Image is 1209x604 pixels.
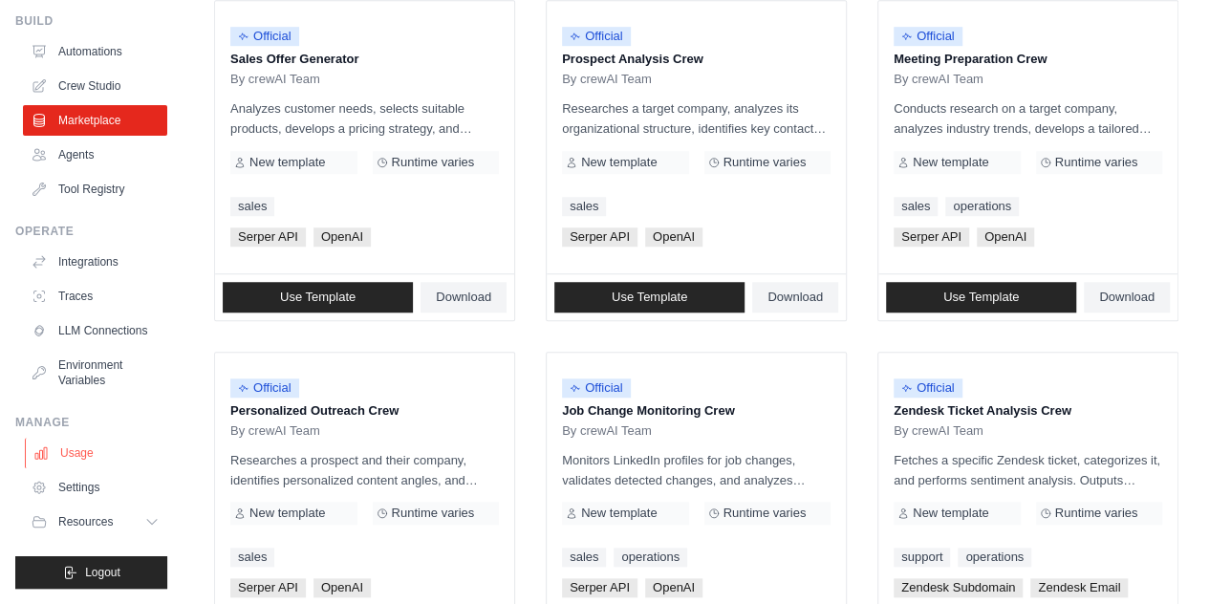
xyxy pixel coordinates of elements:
[767,290,823,305] span: Download
[894,401,1162,421] p: Zendesk Ticket Analysis Crew
[562,72,652,87] span: By crewAI Team
[23,281,167,312] a: Traces
[562,227,637,247] span: Serper API
[894,27,962,46] span: Official
[943,290,1019,305] span: Use Template
[230,50,499,69] p: Sales Offer Generator
[392,506,475,521] span: Runtime varies
[958,548,1031,567] a: operations
[249,155,325,170] span: New template
[562,401,831,421] p: Job Change Monitoring Crew
[392,155,475,170] span: Runtime varies
[1084,282,1170,313] a: Download
[562,98,831,139] p: Researches a target company, analyzes its organizational structure, identifies key contacts, and ...
[1055,155,1138,170] span: Runtime varies
[723,506,807,521] span: Runtime varies
[614,548,687,567] a: operations
[23,247,167,277] a: Integrations
[894,548,950,567] a: support
[894,578,1023,597] span: Zendesk Subdomain
[554,282,745,313] a: Use Template
[723,155,807,170] span: Runtime varies
[23,36,167,67] a: Automations
[562,548,606,567] a: sales
[612,290,687,305] span: Use Template
[1030,578,1128,597] span: Zendesk Email
[894,72,983,87] span: By crewAI Team
[913,506,988,521] span: New template
[230,450,499,490] p: Researches a prospect and their company, identifies personalized content angles, and crafts a tai...
[752,282,838,313] a: Download
[581,506,657,521] span: New template
[230,401,499,421] p: Personalized Outreach Crew
[313,578,371,597] span: OpenAI
[562,197,606,216] a: sales
[894,197,938,216] a: sales
[249,506,325,521] span: New template
[23,507,167,537] button: Resources
[230,227,306,247] span: Serper API
[894,378,962,398] span: Official
[945,197,1019,216] a: operations
[645,578,702,597] span: OpenAI
[313,227,371,247] span: OpenAI
[894,98,1162,139] p: Conducts research on a target company, analyzes industry trends, develops a tailored sales strate...
[15,224,167,239] div: Operate
[280,290,356,305] span: Use Template
[1055,506,1138,521] span: Runtime varies
[436,290,491,305] span: Download
[894,50,1162,69] p: Meeting Preparation Crew
[894,227,969,247] span: Serper API
[886,282,1076,313] a: Use Template
[230,423,320,439] span: By crewAI Team
[230,72,320,87] span: By crewAI Team
[25,438,169,468] a: Usage
[23,350,167,396] a: Environment Variables
[977,227,1034,247] span: OpenAI
[23,140,167,170] a: Agents
[85,565,120,580] span: Logout
[23,105,167,136] a: Marketplace
[230,548,274,567] a: sales
[23,174,167,205] a: Tool Registry
[23,472,167,503] a: Settings
[913,155,988,170] span: New template
[894,450,1162,490] p: Fetches a specific Zendesk ticket, categorizes it, and performs sentiment analysis. Outputs inclu...
[23,71,167,101] a: Crew Studio
[15,13,167,29] div: Build
[421,282,507,313] a: Download
[894,423,983,439] span: By crewAI Team
[562,578,637,597] span: Serper API
[15,415,167,430] div: Manage
[562,423,652,439] span: By crewAI Team
[230,197,274,216] a: sales
[645,227,702,247] span: OpenAI
[58,514,113,529] span: Resources
[230,378,299,398] span: Official
[562,450,831,490] p: Monitors LinkedIn profiles for job changes, validates detected changes, and analyzes opportunitie...
[562,27,631,46] span: Official
[1099,290,1155,305] span: Download
[23,315,167,346] a: LLM Connections
[223,282,413,313] a: Use Template
[581,155,657,170] span: New template
[15,556,167,589] button: Logout
[230,578,306,597] span: Serper API
[230,98,499,139] p: Analyzes customer needs, selects suitable products, develops a pricing strategy, and creates a co...
[230,27,299,46] span: Official
[562,378,631,398] span: Official
[562,50,831,69] p: Prospect Analysis Crew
